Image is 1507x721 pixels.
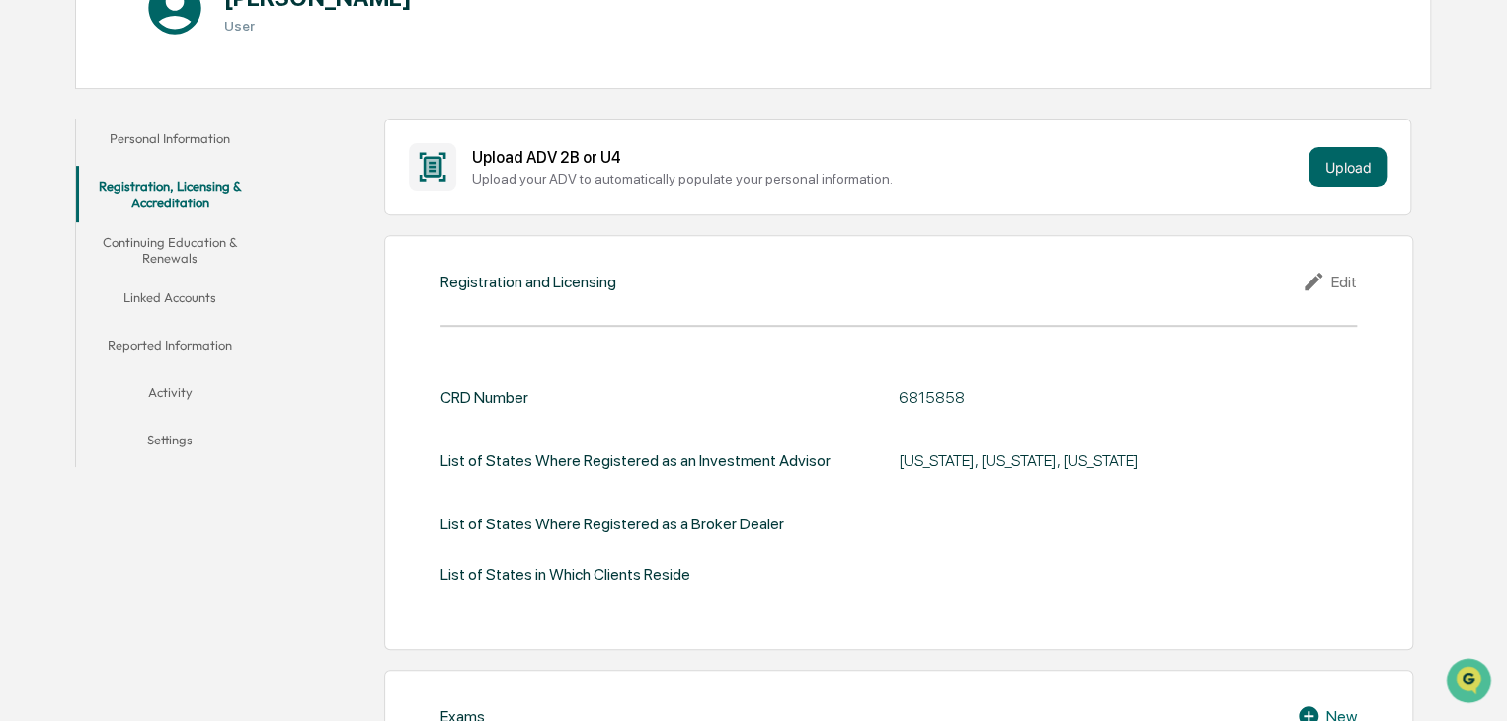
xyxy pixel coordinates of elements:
[1302,270,1357,293] div: Edit
[40,286,124,306] span: Data Lookup
[143,251,159,267] div: 🗄️
[899,388,1357,407] div: 6815858
[197,335,239,350] span: Pylon
[76,420,265,467] button: Settings
[1444,656,1497,709] iframe: Open customer support
[440,515,784,533] div: List of States Where Registered as a Broker Dealer
[76,278,265,325] button: Linked Accounts
[440,565,690,584] div: List of States in Which Clients Reside
[76,222,265,279] button: Continuing Education & Renewals
[139,334,239,350] a: Powered byPylon
[440,388,528,407] div: CRD Number
[76,119,265,166] button: Personal Information
[163,249,245,269] span: Attestations
[336,157,359,181] button: Start new chat
[40,249,127,269] span: Preclearance
[20,41,359,73] p: How can we help?
[67,151,324,171] div: Start new chat
[20,151,55,187] img: 1746055101610-c473b297-6a78-478c-a979-82029cc54cd1
[76,325,265,372] button: Reported Information
[440,273,616,291] div: Registration and Licensing
[76,372,265,420] button: Activity
[1309,147,1387,187] button: Upload
[440,439,831,483] div: List of States Where Registered as an Investment Advisor
[76,166,265,222] button: Registration, Licensing & Accreditation
[20,288,36,304] div: 🔎
[135,241,253,277] a: 🗄️Attestations
[12,279,132,314] a: 🔎Data Lookup
[472,148,1302,167] div: Upload ADV 2B or U4
[472,171,1302,187] div: Upload your ADV to automatically populate your personal information.
[12,241,135,277] a: 🖐️Preclearance
[224,18,411,34] h3: User
[67,171,250,187] div: We're available if you need us!
[20,251,36,267] div: 🖐️
[76,119,265,467] div: secondary tabs example
[899,451,1357,470] div: [US_STATE], [US_STATE], [US_STATE]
